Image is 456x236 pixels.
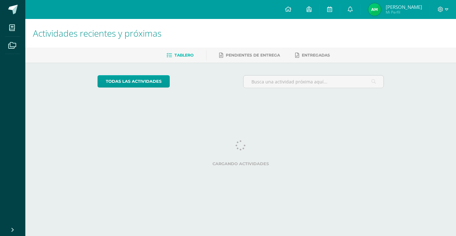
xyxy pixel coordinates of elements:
span: Entregadas [302,53,330,57]
span: Pendientes de entrega [226,53,280,57]
input: Busca una actividad próxima aquí... [244,76,384,88]
a: todas las Actividades [98,75,170,88]
a: Entregadas [295,50,330,60]
span: Mi Perfil [386,9,422,15]
span: Actividades recientes y próximas [33,27,161,39]
label: Cargando actividades [98,161,384,166]
a: Pendientes de entrega [219,50,280,60]
img: 0e70a3320523aed65fa3b55b0ab22133.png [368,3,381,16]
span: [PERSON_NAME] [386,4,422,10]
span: Tablero [174,53,193,57]
a: Tablero [167,50,193,60]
